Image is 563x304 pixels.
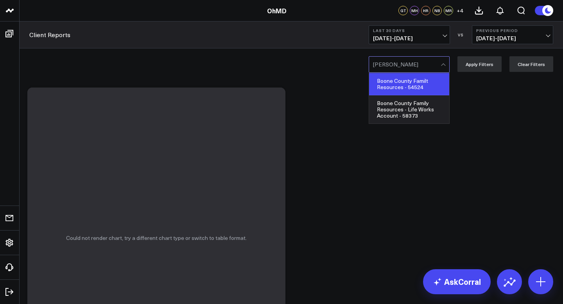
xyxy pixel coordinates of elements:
div: Boone County Familt Resources - 54524 [369,73,449,95]
span: [DATE] - [DATE] [373,35,446,41]
button: +4 [455,6,464,15]
div: GT [398,6,408,15]
b: Last 30 Days [373,28,446,33]
button: Previous Period[DATE]-[DATE] [472,25,553,44]
div: NB [432,6,442,15]
span: [DATE] - [DATE] [476,35,549,41]
div: HR [421,6,430,15]
div: Boone County Family Resources - Life Works Account - 58373 [369,95,449,123]
button: Last 30 Days[DATE]-[DATE] [369,25,450,44]
p: Could not render chart, try a different chart type or switch to table format. [66,235,247,241]
a: OhMD [267,6,287,15]
button: Clear Filters [509,56,553,72]
a: AskCorral [423,269,491,294]
b: Previous Period [476,28,549,33]
div: MR [444,6,453,15]
a: Client Reports [29,30,70,39]
span: + 4 [457,8,463,13]
div: VS [454,32,468,37]
button: Apply Filters [457,56,502,72]
div: MH [410,6,419,15]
